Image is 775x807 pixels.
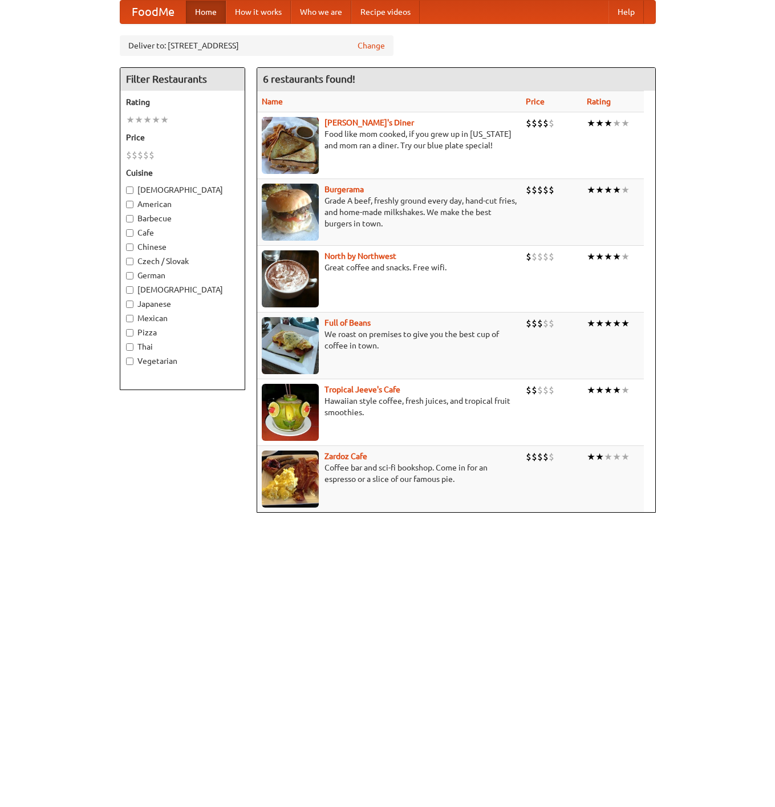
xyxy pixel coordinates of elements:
[126,244,133,251] input: Chinese
[587,317,595,330] li: ★
[126,301,133,308] input: Japanese
[537,384,543,396] li: $
[595,184,604,196] li: ★
[595,117,604,129] li: ★
[621,250,630,263] li: ★
[126,113,135,126] li: ★
[351,1,420,23] a: Recipe videos
[262,329,517,351] p: We roast on premises to give you the best cup of coffee in town.
[262,184,319,241] img: burgerama.jpg
[595,451,604,463] li: ★
[262,117,319,174] img: sallys.jpg
[604,250,612,263] li: ★
[126,258,133,265] input: Czech / Slovak
[262,462,517,485] p: Coffee bar and sci-fi bookshop. Come in for an espresso or a slice of our famous pie.
[587,250,595,263] li: ★
[262,317,319,374] img: beans.jpg
[526,184,531,196] li: $
[143,149,149,161] li: $
[126,186,133,194] input: [DEMOGRAPHIC_DATA]
[604,384,612,396] li: ★
[324,252,396,261] b: North by Northwest
[126,286,133,294] input: [DEMOGRAPHIC_DATA]
[126,355,239,367] label: Vegetarian
[549,250,554,263] li: $
[126,272,133,279] input: German
[324,118,414,127] b: [PERSON_NAME]'s Diner
[549,184,554,196] li: $
[262,451,319,508] img: zardoz.jpg
[143,113,152,126] li: ★
[358,40,385,51] a: Change
[531,451,537,463] li: $
[263,74,355,84] ng-pluralize: 6 restaurants found!
[604,317,612,330] li: ★
[262,195,517,229] p: Grade A beef, freshly ground every day, hand-cut fries, and home-made milkshakes. We make the bes...
[531,384,537,396] li: $
[526,250,531,263] li: $
[621,384,630,396] li: ★
[126,184,239,196] label: [DEMOGRAPHIC_DATA]
[126,241,239,253] label: Chinese
[526,317,531,330] li: $
[262,395,517,418] p: Hawaiian style coffee, fresh juices, and tropical fruit smoothies.
[126,343,133,351] input: Thai
[126,358,133,365] input: Vegetarian
[120,35,393,56] div: Deliver to: [STREET_ADDRESS]
[543,451,549,463] li: $
[537,451,543,463] li: $
[543,184,549,196] li: $
[126,198,239,210] label: American
[126,256,239,267] label: Czech / Slovak
[587,97,611,106] a: Rating
[137,149,143,161] li: $
[226,1,291,23] a: How it works
[531,117,537,129] li: $
[126,313,239,324] label: Mexican
[262,262,517,273] p: Great coffee and snacks. Free wifi.
[543,117,549,129] li: $
[324,318,371,327] a: Full of Beans
[262,97,283,106] a: Name
[526,451,531,463] li: $
[537,184,543,196] li: $
[126,270,239,281] label: German
[595,317,604,330] li: ★
[543,250,549,263] li: $
[160,113,169,126] li: ★
[126,327,239,338] label: Pizza
[621,451,630,463] li: ★
[604,184,612,196] li: ★
[537,317,543,330] li: $
[132,149,137,161] li: $
[126,201,133,208] input: American
[543,384,549,396] li: $
[126,213,239,224] label: Barbecue
[324,452,367,461] a: Zardoz Cafe
[126,315,133,322] input: Mexican
[621,117,630,129] li: ★
[126,329,133,336] input: Pizza
[549,384,554,396] li: $
[526,117,531,129] li: $
[531,250,537,263] li: $
[612,250,621,263] li: ★
[612,384,621,396] li: ★
[549,117,554,129] li: $
[612,184,621,196] li: ★
[595,384,604,396] li: ★
[604,117,612,129] li: ★
[587,184,595,196] li: ★
[324,385,400,394] a: Tropical Jeeve's Cafe
[126,229,133,237] input: Cafe
[149,149,155,161] li: $
[549,451,554,463] li: $
[262,250,319,307] img: north.jpg
[120,1,186,23] a: FoodMe
[291,1,351,23] a: Who we are
[612,451,621,463] li: ★
[126,96,239,108] h5: Rating
[324,185,364,194] a: Burgerama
